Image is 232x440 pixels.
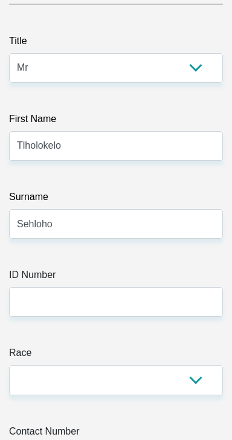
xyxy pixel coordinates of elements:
[9,190,223,209] label: Surname
[9,346,223,365] label: Race
[9,34,223,53] label: Title
[9,287,223,317] input: ID Number
[9,112,223,131] label: First Name
[9,268,223,287] label: ID Number
[9,209,223,239] input: Surname
[9,131,223,161] input: First Name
